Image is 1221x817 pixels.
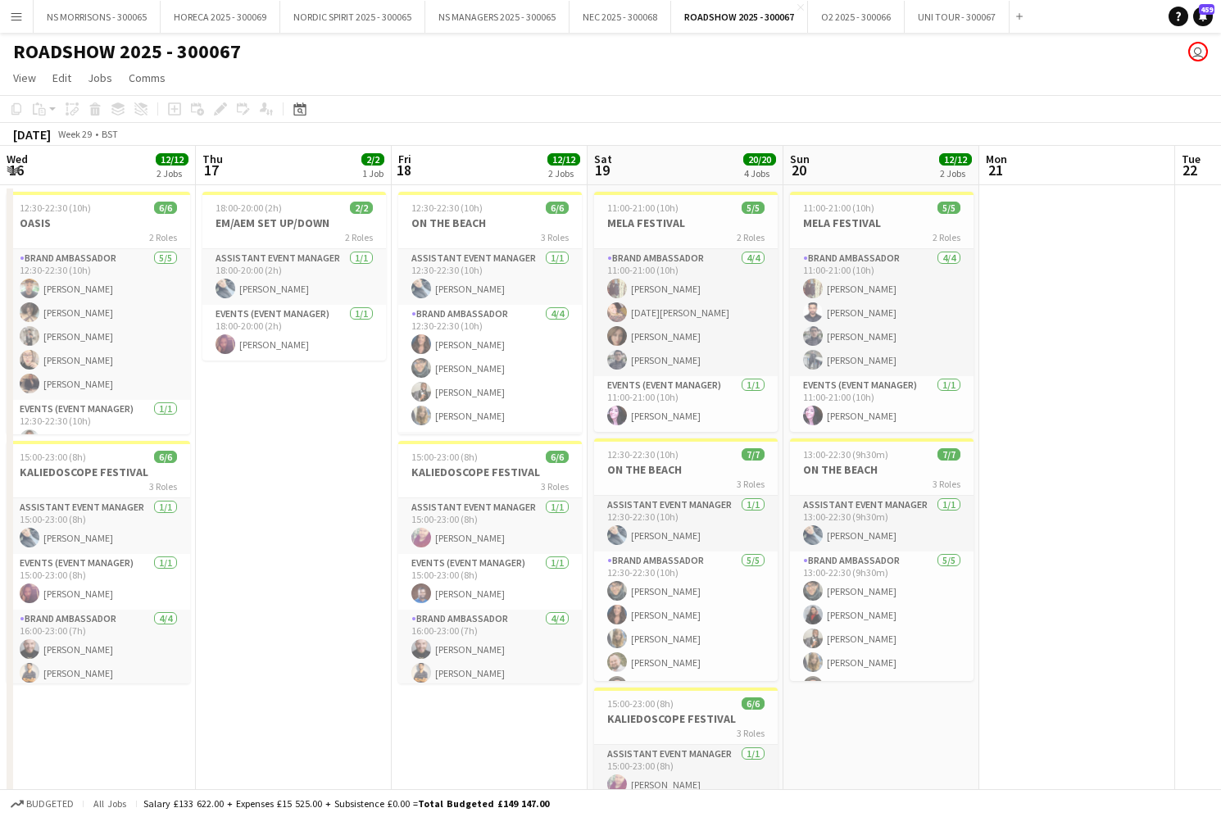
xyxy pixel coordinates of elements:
h1: ROADSHOW 2025 - 300067 [13,39,241,64]
span: View [13,70,36,85]
a: Edit [46,67,78,89]
div: 1 Job [362,167,384,179]
app-card-role: Assistant Event Manager1/112:30-22:30 (10h)[PERSON_NAME] [398,249,582,305]
app-card-role: Events (Event Manager)1/118:00-20:00 (2h)[PERSON_NAME] [202,305,386,361]
div: 2 Jobs [157,167,188,179]
span: 6/6 [546,451,569,463]
span: 2 Roles [737,231,765,243]
div: [DATE] [13,126,51,143]
span: 12/12 [156,153,188,166]
span: 22 [1179,161,1201,179]
span: Total Budgeted £149 147.00 [418,797,549,810]
span: Sat [594,152,612,166]
span: 3 Roles [737,478,765,490]
span: 3 Roles [541,231,569,243]
span: Wed [7,152,28,166]
span: 20 [788,161,810,179]
span: 5/5 [937,202,960,214]
span: 2 Roles [933,231,960,243]
div: 11:00-21:00 (10h)5/5MELA FESTIVAL2 RolesBrand Ambassador4/411:00-21:00 (10h)[PERSON_NAME][PERSON_... [790,192,974,432]
app-card-role: Events (Event Manager)1/111:00-21:00 (10h)[PERSON_NAME] [790,376,974,432]
button: NORDIC SPIRIT 2025 - 300065 [280,1,425,33]
span: 7/7 [937,448,960,461]
app-card-role: Brand Ambassador4/416:00-23:00 (7h)[PERSON_NAME][PERSON_NAME] [398,610,582,737]
app-card-role: Brand Ambassador5/512:30-22:30 (10h)[PERSON_NAME][PERSON_NAME][PERSON_NAME][PERSON_NAME][PERSON_N... [594,551,778,702]
span: 6/6 [154,451,177,463]
span: Edit [52,70,71,85]
span: All jobs [90,797,129,810]
div: 11:00-21:00 (10h)5/5MELA FESTIVAL2 RolesBrand Ambassador4/411:00-21:00 (10h)[PERSON_NAME][DATE][P... [594,192,778,432]
h3: KALIEDOSCOPE FESTIVAL [594,711,778,726]
span: 3 Roles [149,480,177,492]
h3: MELA FESTIVAL [594,216,778,230]
span: 2/2 [350,202,373,214]
div: 2 Jobs [940,167,971,179]
h3: ON THE BEACH [398,216,582,230]
span: 2 Roles [345,231,373,243]
button: O2 2025 - 300066 [808,1,905,33]
span: Budgeted [26,798,74,810]
span: 19 [592,161,612,179]
span: 13:00-22:30 (9h30m) [803,448,888,461]
span: Tue [1182,152,1201,166]
app-job-card: 12:30-22:30 (10h)6/6ON THE BEACH3 RolesAssistant Event Manager1/112:30-22:30 (10h)[PERSON_NAME]Br... [398,192,582,434]
span: 17 [200,161,223,179]
app-user-avatar: Closer Payroll [1188,42,1208,61]
a: View [7,67,43,89]
h3: ON THE BEACH [790,462,974,477]
span: Mon [986,152,1007,166]
span: 2/2 [361,153,384,166]
span: 12/12 [939,153,972,166]
button: NEC 2025 - 300068 [570,1,671,33]
button: UNI TOUR - 300067 [905,1,1010,33]
span: Fri [398,152,411,166]
app-job-card: 15:00-23:00 (8h)6/6KALIEDOSCOPE FESTIVAL3 RolesAssistant Event Manager1/115:00-23:00 (8h)[PERSON_... [7,441,190,683]
app-card-role: Events (Event Manager)1/115:00-23:00 (8h)[PERSON_NAME] [7,554,190,610]
span: 21 [983,161,1007,179]
span: 11:00-21:00 (10h) [607,202,679,214]
app-card-role: Brand Ambassador4/411:00-21:00 (10h)[PERSON_NAME][PERSON_NAME][PERSON_NAME][PERSON_NAME] [790,249,974,376]
span: Thu [202,152,223,166]
app-card-role: Events (Event Manager)1/112:30-22:30 (10h)[PERSON_NAME] [7,400,190,456]
div: 2 Jobs [548,167,579,179]
span: 2 Roles [149,231,177,243]
div: BST [102,128,118,140]
span: 18 [396,161,411,179]
div: 12:30-22:30 (10h)7/7ON THE BEACH3 RolesAssistant Event Manager1/112:30-22:30 (10h)[PERSON_NAME]Br... [594,438,778,681]
h3: ON THE BEACH [594,462,778,477]
span: 6/6 [546,202,569,214]
h3: EM/AEM SET UP/DOWN [202,216,386,230]
span: 15:00-23:00 (8h) [607,697,674,710]
button: Budgeted [8,795,76,813]
h3: MELA FESTIVAL [790,216,974,230]
app-card-role: Events (Event Manager)1/111:00-21:00 (10h)[PERSON_NAME] [594,376,778,432]
app-card-role: Assistant Event Manager1/115:00-23:00 (8h)[PERSON_NAME] [398,498,582,554]
span: 15:00-23:00 (8h) [20,451,86,463]
div: 12:30-22:30 (10h)6/6OASIS2 RolesBrand Ambassador5/512:30-22:30 (10h)[PERSON_NAME][PERSON_NAME][PE... [7,192,190,434]
span: 3 Roles [541,480,569,492]
a: Comms [122,67,172,89]
h3: KALIEDOSCOPE FESTIVAL [398,465,582,479]
span: 6/6 [154,202,177,214]
app-card-role: Assistant Event Manager1/118:00-20:00 (2h)[PERSON_NAME] [202,249,386,305]
span: 12/12 [547,153,580,166]
span: 459 [1199,4,1214,15]
span: Comms [129,70,166,85]
app-card-role: Brand Ambassador4/412:30-22:30 (10h)[PERSON_NAME][PERSON_NAME][PERSON_NAME][PERSON_NAME] [398,305,582,432]
app-card-role: Brand Ambassador4/416:00-23:00 (7h)[PERSON_NAME][PERSON_NAME] [7,610,190,737]
span: 16 [4,161,28,179]
button: ROADSHOW 2025 - 300067 [671,1,808,33]
span: 11:00-21:00 (10h) [803,202,874,214]
span: 3 Roles [933,478,960,490]
app-job-card: 18:00-20:00 (2h)2/2EM/AEM SET UP/DOWN2 RolesAssistant Event Manager1/118:00-20:00 (2h)[PERSON_NAM... [202,192,386,361]
a: 459 [1193,7,1213,26]
a: Jobs [81,67,119,89]
div: 15:00-23:00 (8h)6/6KALIEDOSCOPE FESTIVAL3 RolesAssistant Event Manager1/115:00-23:00 (8h)[PERSON_... [398,441,582,683]
app-job-card: 13:00-22:30 (9h30m)7/7ON THE BEACH3 RolesAssistant Event Manager1/113:00-22:30 (9h30m)[PERSON_NAM... [790,438,974,681]
app-card-role: Assistant Event Manager1/115:00-23:00 (8h)[PERSON_NAME] [594,745,778,801]
span: 20/20 [743,153,776,166]
span: 7/7 [742,448,765,461]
